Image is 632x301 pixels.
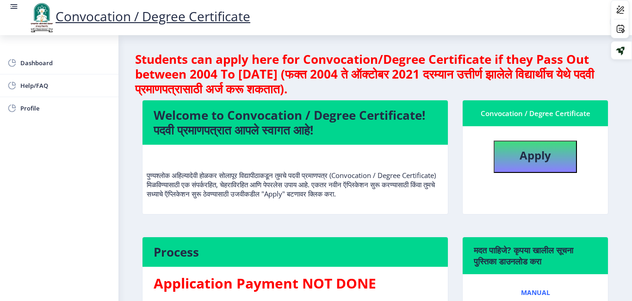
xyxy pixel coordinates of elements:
h6: मदत पाहिजे? कृपया खालील सूचना पुस्तिका डाउनलोड करा [474,245,597,267]
span: Help/FAQ [20,80,111,91]
h4: Welcome to Convocation / Degree Certificate! पदवी प्रमाणपत्रात आपले स्वागत आहे! [154,108,437,137]
h4: Process [154,245,437,259]
span: Manual [521,289,550,296]
h3: Application Payment NOT DONE [154,274,437,293]
span: Dashboard [20,57,111,68]
button: Apply [494,141,577,173]
p: पुण्यश्लोक अहिल्यादेवी होळकर सोलापूर विद्यापीठाकडून तुमचे पदवी प्रमाणपत्र (Convocation / Degree C... [147,152,444,198]
h4: Students can apply here for Convocation/Degree Certificate if they Pass Out between 2004 To [DATE... [135,52,615,96]
span: Profile [20,103,111,114]
b: Apply [520,147,551,163]
img: logo [28,2,56,33]
div: Convocation / Degree Certificate [474,108,597,119]
a: Convocation / Degree Certificate [28,7,250,25]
